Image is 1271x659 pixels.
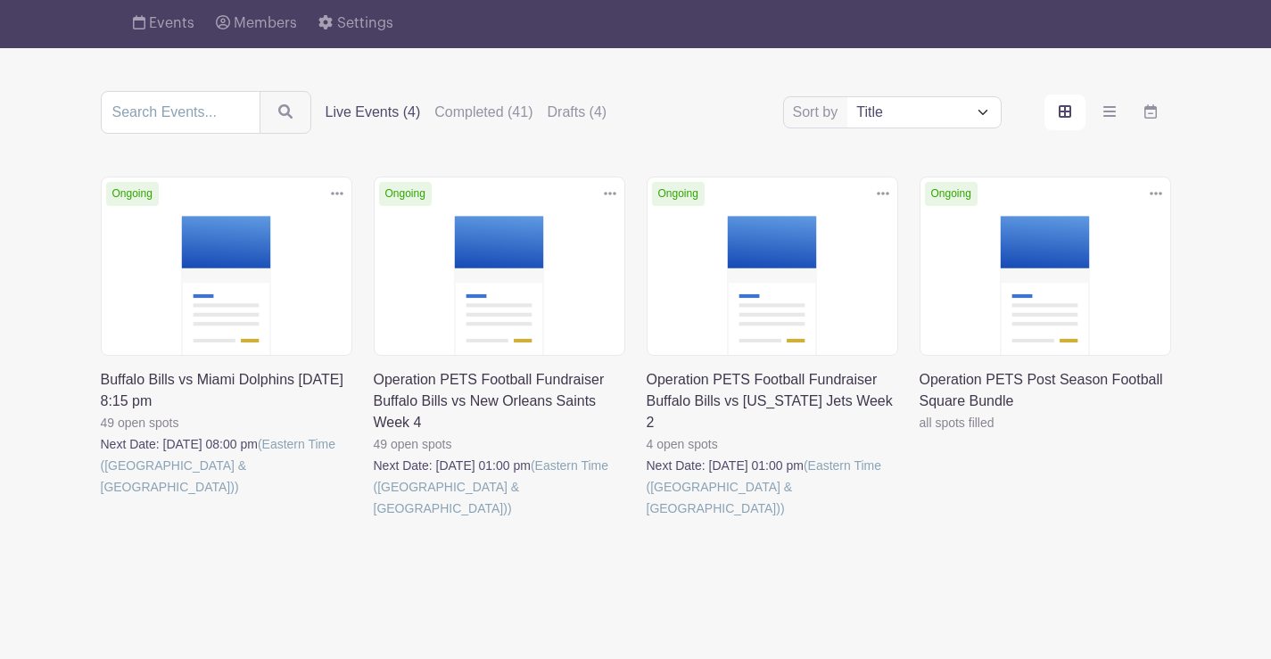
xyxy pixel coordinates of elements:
[337,16,393,30] span: Settings
[793,102,844,123] label: Sort by
[1044,95,1171,130] div: order and view
[326,102,622,123] div: filters
[101,91,260,134] input: Search Events...
[234,16,297,30] span: Members
[548,102,607,123] label: Drafts (4)
[149,16,194,30] span: Events
[326,102,421,123] label: Live Events (4)
[434,102,532,123] label: Completed (41)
